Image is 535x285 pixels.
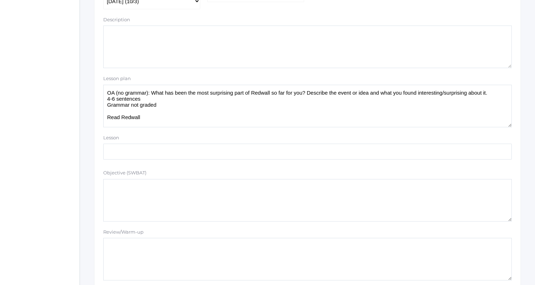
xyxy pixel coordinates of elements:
label: Lesson [103,134,119,141]
label: Lesson plan [103,75,131,82]
label: Objective (SWBAT) [103,169,146,177]
label: Review/Warm-up [103,229,144,236]
textarea: OA ( Read Redwall [103,85,512,127]
label: Description [103,16,130,23]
